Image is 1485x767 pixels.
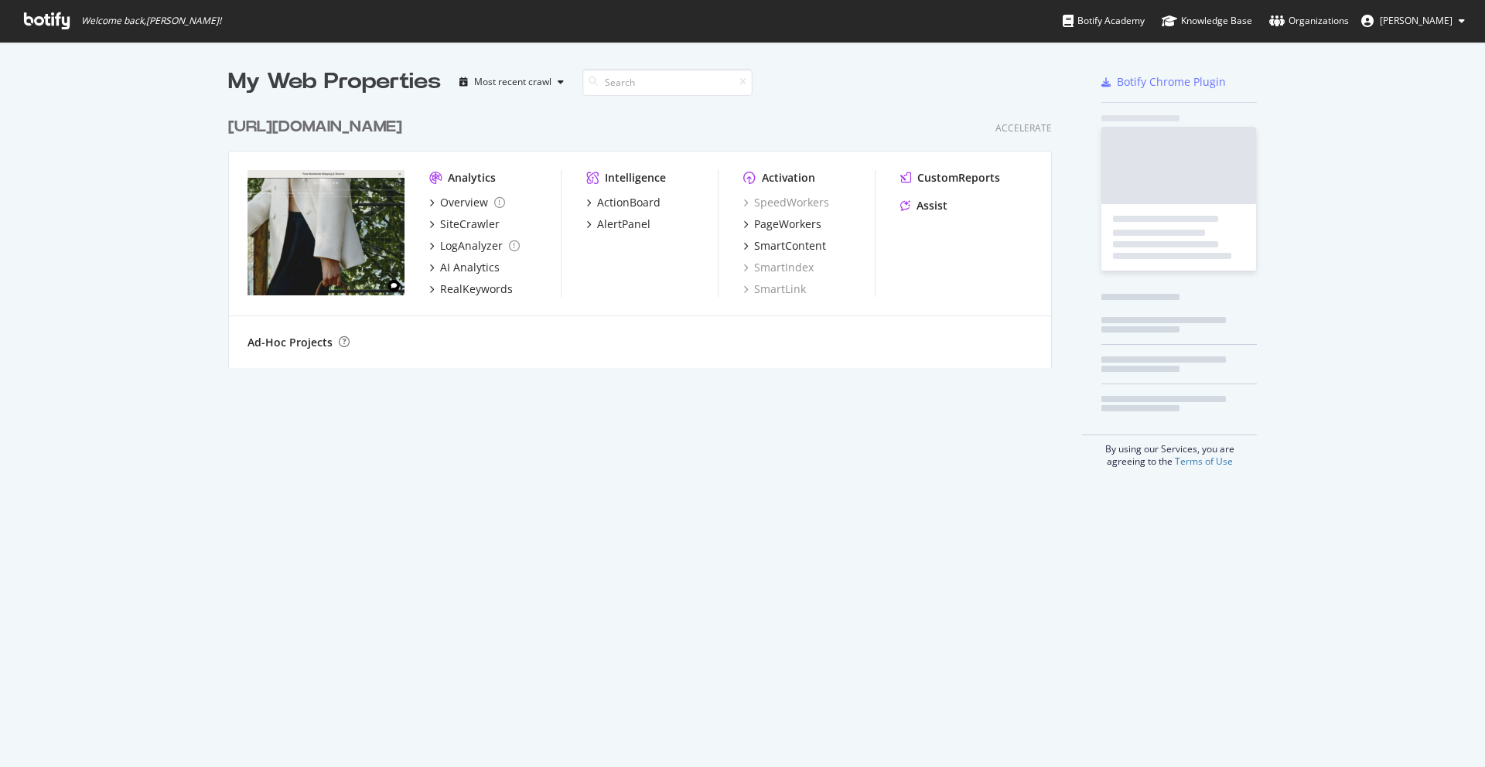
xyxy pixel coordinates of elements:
button: [PERSON_NAME] [1349,9,1477,33]
div: Ad-Hoc Projects [247,335,333,350]
span: Welcome back, [PERSON_NAME] ! [81,15,221,27]
div: My Web Properties [228,66,441,97]
a: PageWorkers [743,216,821,232]
div: Intelligence [605,170,666,186]
div: ActionBoard [597,195,661,210]
div: AlertPanel [597,216,650,232]
div: SiteCrawler [440,216,500,232]
div: RealKeywords [440,281,513,297]
a: AI Analytics [429,260,500,275]
a: RealKeywords [429,281,513,297]
a: SiteCrawler [429,216,500,232]
button: Most recent crawl [453,70,570,94]
a: [URL][DOMAIN_NAME] [228,116,408,138]
a: Overview [429,195,505,210]
a: SmartIndex [743,260,814,275]
div: CustomReports [917,170,1000,186]
a: SmartLink [743,281,806,297]
a: SpeedWorkers [743,195,829,210]
a: Assist [900,198,947,213]
input: Search [582,69,753,96]
div: Most recent crawl [474,77,551,87]
a: CustomReports [900,170,1000,186]
div: Botify Chrome Plugin [1117,74,1226,90]
div: LogAnalyzer [440,238,503,254]
div: grid [228,97,1064,368]
a: SmartContent [743,238,826,254]
a: LogAnalyzer [429,238,520,254]
div: AI Analytics [440,260,500,275]
a: Terms of Use [1175,455,1233,468]
div: Overview [440,195,488,210]
div: Analytics [448,170,496,186]
a: ActionBoard [586,195,661,210]
div: Botify Academy [1063,13,1145,29]
div: Knowledge Base [1162,13,1252,29]
div: Accelerate [995,121,1052,135]
div: By using our Services, you are agreeing to the [1082,435,1257,468]
div: Activation [762,170,815,186]
a: Botify Chrome Plugin [1101,74,1226,90]
div: [URL][DOMAIN_NAME] [228,116,402,138]
a: AlertPanel [586,216,650,232]
img: https://demellierlondon.com/ [247,170,405,295]
span: Claudia Hackett [1380,14,1453,27]
div: SmartContent [754,238,826,254]
div: PageWorkers [754,216,821,232]
div: Assist [917,198,947,213]
div: Organizations [1269,13,1349,29]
